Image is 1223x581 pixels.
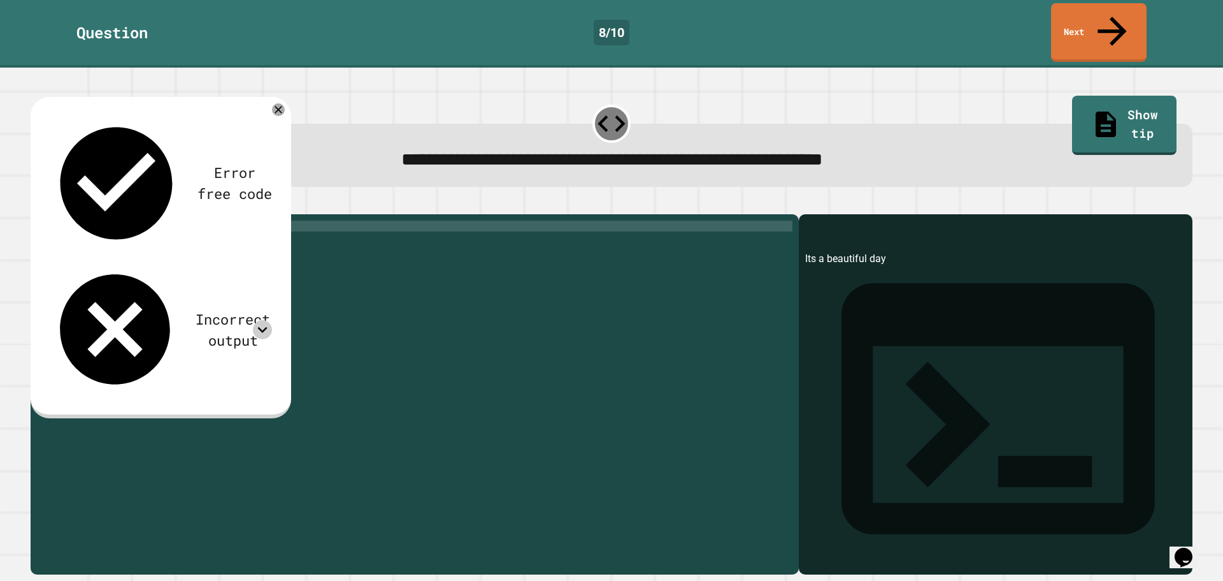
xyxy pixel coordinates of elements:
div: Incorrect output [194,309,272,351]
div: Question [76,21,148,44]
a: Next [1051,3,1147,62]
div: Error free code [197,162,272,204]
a: Show tip [1072,96,1176,154]
iframe: chat widget [1169,530,1210,568]
div: Its a beautiful day [805,251,1186,575]
div: 8 / 10 [594,20,629,45]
